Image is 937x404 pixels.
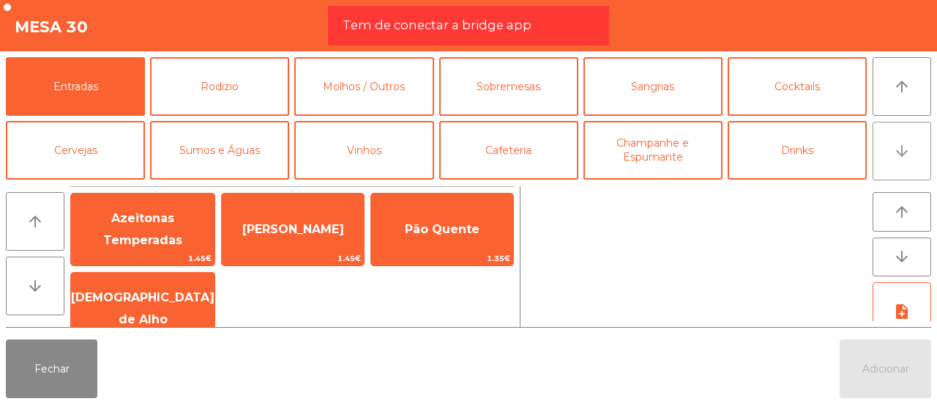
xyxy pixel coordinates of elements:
span: Pão Quente [405,222,479,236]
button: Champanhe e Espumante [583,121,723,180]
span: 1.35€ [371,251,513,265]
button: Molhos / Outros [294,57,433,116]
span: 1.45€ [71,251,214,265]
button: arrow_downward [6,257,64,315]
button: Rodizio [150,57,289,116]
button: arrow_upward [873,192,931,232]
h4: Mesa 30 [15,16,88,38]
i: arrow_upward [26,213,44,230]
button: Cafeteria [439,121,578,180]
button: Sobremesas [439,57,578,116]
button: arrow_downward [873,122,931,180]
span: [PERSON_NAME] [242,222,344,236]
i: arrow_upward [893,78,911,95]
button: Cervejas [6,121,145,180]
button: Entradas [6,57,145,116]
i: arrow_downward [26,277,44,295]
button: Drinks [728,121,867,180]
span: 1.45€ [222,251,364,265]
span: [DEMOGRAPHIC_DATA] de Alho [71,290,214,326]
button: Fechar [6,339,97,398]
button: Vinhos [294,121,433,180]
i: arrow_downward [893,248,911,265]
span: Azeitonas Temperadas [103,211,182,247]
button: Sangrias [583,57,723,116]
i: arrow_upward [893,203,911,221]
button: arrow_upward [873,57,931,116]
i: note_add [893,303,911,320]
button: note_add [873,282,931,341]
button: arrow_upward [6,192,64,251]
button: arrow_downward [873,238,931,277]
span: Tem de conectar a bridge app [343,16,531,34]
button: Sumos e Águas [150,121,289,180]
i: arrow_downward [893,142,911,160]
button: Cocktails [728,57,867,116]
